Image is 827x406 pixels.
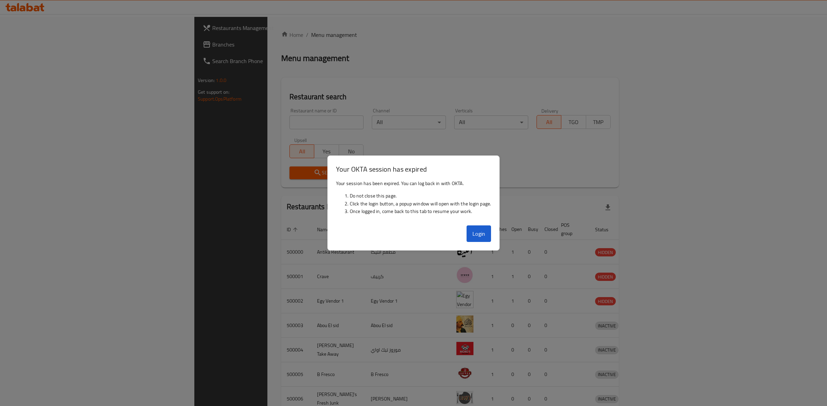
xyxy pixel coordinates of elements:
li: Click the login button, a popup window will open with the login page. [350,200,491,207]
li: Once logged in, come back to this tab to resume your work. [350,207,491,215]
div: Your session has been expired. You can log back in with OKTA. [328,177,500,223]
button: Login [467,225,491,242]
h3: Your OKTA session has expired [336,164,491,174]
li: Do not close this page. [350,192,491,200]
